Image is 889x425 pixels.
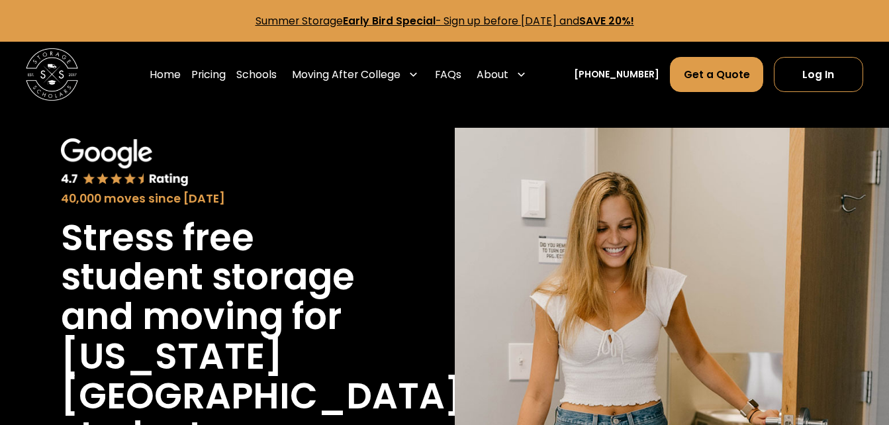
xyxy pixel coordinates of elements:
div: 40,000 moves since [DATE] [61,190,373,208]
a: Summer StorageEarly Bird Special- Sign up before [DATE] andSAVE 20%! [256,13,634,28]
a: Schools [236,56,277,93]
a: Pricing [191,56,226,93]
img: Google 4.7 star rating [61,138,189,187]
a: FAQs [435,56,461,93]
strong: SAVE 20%! [579,13,634,28]
div: About [472,56,532,93]
div: Moving After College [287,56,424,93]
a: home [26,48,78,101]
h1: [US_STATE][GEOGRAPHIC_DATA] [61,337,463,416]
a: [PHONE_NUMBER] [574,68,659,81]
a: Log In [774,57,863,92]
div: About [477,67,508,83]
div: Moving After College [292,67,400,83]
strong: Early Bird Special [343,13,436,28]
img: Storage Scholars main logo [26,48,78,101]
a: Home [150,56,181,93]
h1: Stress free student storage and moving for [61,218,373,337]
a: Get a Quote [670,57,763,92]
